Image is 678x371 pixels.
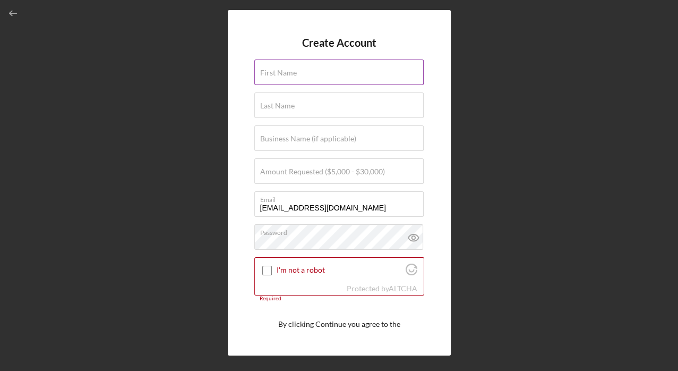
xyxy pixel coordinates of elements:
[277,266,402,274] label: I'm not a robot
[260,69,297,77] label: First Name
[260,192,424,204] label: Email
[260,225,424,237] label: Password
[347,284,417,293] div: Protected by
[278,318,400,342] p: By clicking Continue you agree to the and
[406,268,417,277] a: Visit Altcha.org
[260,102,295,110] label: Last Name
[260,134,356,143] label: Business Name (if applicable)
[302,37,376,49] h4: Create Account
[254,296,424,302] div: Required
[389,284,417,293] a: Visit Altcha.org
[260,167,385,176] label: Amount Requested ($5,000 - $30,000)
